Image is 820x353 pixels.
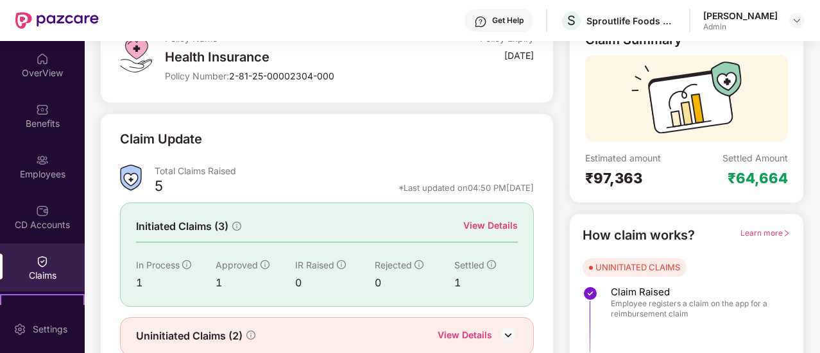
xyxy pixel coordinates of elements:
[585,152,687,164] div: Estimated amount
[499,325,518,345] img: DownIcon
[783,229,790,237] span: right
[454,259,484,270] span: Settled
[703,22,778,32] div: Admin
[155,165,534,177] div: Total Claims Raised
[36,255,49,268] img: svg+xml;base64,PHN2ZyBpZD0iQ2xhaW0iIHhtbG5zPSJodHRwOi8vd3d3LnczLm9yZy8yMDAwL3N2ZyIgd2lkdGg9IjIwIi...
[136,275,216,291] div: 1
[611,299,778,319] span: Employee registers a claim on the app for a reimbursement claim
[504,49,534,62] div: [DATE]
[375,259,412,270] span: Rejected
[36,53,49,65] img: svg+xml;base64,PHN2ZyBpZD0iSG9tZSIgeG1sbnM9Imh0dHA6Ly93d3cudzMub3JnLzIwMDAvc3ZnIiB3aWR0aD0iMjAiIG...
[136,328,243,344] span: Uninitiated Claims (2)
[165,49,411,65] div: Health Insurance
[398,182,534,193] div: *Last updated on 04:50 PM[DATE]
[722,152,788,164] div: Settled Amount
[232,222,241,231] span: info-circle
[438,328,492,345] div: View Details
[595,261,680,274] div: UNINITIATED CLAIMS
[295,275,375,291] div: 0
[728,169,788,187] div: ₹64,664
[583,286,598,301] img: svg+xml;base64,PHN2ZyBpZD0iU3RlcC1Eb25lLTMyeDMyIiB4bWxucz0iaHR0cDovL3d3dy53My5vcmcvMjAwMC9zdmciIH...
[36,154,49,167] img: svg+xml;base64,PHN2ZyBpZD0iRW1wbG95ZWVzIiB4bWxucz0iaHR0cDovL3d3dy53My5vcmcvMjAwMC9zdmciIHdpZHRoPS...
[15,12,99,29] img: New Pazcare Logo
[463,218,518,233] div: View Details
[583,226,695,245] div: How claim works?
[295,259,334,270] span: IR Raised
[414,260,423,269] span: info-circle
[454,275,518,291] div: 1
[703,10,778,22] div: [PERSON_NAME]
[136,218,228,234] span: Initiated Claims (3)
[375,275,454,291] div: 0
[631,62,742,142] img: svg+xml;base64,PHN2ZyB3aWR0aD0iMTcyIiBoZWlnaHQ9IjExMyIgdmlld0JveD0iMCAwIDE3MiAxMTMiIGZpbGw9Im5vbm...
[155,177,163,199] div: 5
[740,228,790,238] span: Learn more
[13,323,26,336] img: svg+xml;base64,PHN2ZyBpZD0iU2V0dGluZy0yMHgyMCIgeG1sbnM9Imh0dHA6Ly93d3cudzMub3JnLzIwMDAvc3ZnIiB3aW...
[120,32,151,72] img: svg+xml;base64,PHN2ZyB4bWxucz0iaHR0cDovL3d3dy53My5vcmcvMjAwMC9zdmciIHdpZHRoPSI0OS4zMiIgaGVpZ2h0PS...
[229,70,334,81] span: 2-81-25-00002304-000
[792,15,802,26] img: svg+xml;base64,PHN2ZyBpZD0iRHJvcGRvd24tMzJ4MzIiIHhtbG5zPSJodHRwOi8vd3d3LnczLm9yZy8yMDAwL3N2ZyIgd2...
[337,260,346,269] span: info-circle
[216,275,295,291] div: 1
[216,259,258,270] span: Approved
[567,13,576,28] span: S
[36,103,49,116] img: svg+xml;base64,PHN2ZyBpZD0iQmVuZWZpdHMiIHhtbG5zPSJodHRwOi8vd3d3LnczLm9yZy8yMDAwL3N2ZyIgd2lkdGg9Ij...
[586,15,676,27] div: Sproutlife Foods Private Limited
[29,323,71,336] div: Settings
[261,260,269,269] span: info-circle
[165,70,411,82] div: Policy Number:
[136,259,180,270] span: In Process
[487,260,496,269] span: info-circle
[120,165,142,191] img: ClaimsSummaryIcon
[611,286,778,299] span: Claim Raised
[492,15,524,26] div: Get Help
[182,260,191,269] span: info-circle
[585,169,687,187] div: ₹97,363
[120,129,202,149] div: Claim Update
[474,15,487,28] img: svg+xml;base64,PHN2ZyBpZD0iSGVscC0zMngzMiIgeG1sbnM9Imh0dHA6Ly93d3cudzMub3JnLzIwMDAvc3ZnIiB3aWR0aD...
[36,204,49,217] img: svg+xml;base64,PHN2ZyBpZD0iQ0RfQWNjb3VudHMiIGRhdGEtbmFtZT0iQ0QgQWNjb3VudHMiIHhtbG5zPSJodHRwOi8vd3...
[246,331,255,340] span: info-circle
